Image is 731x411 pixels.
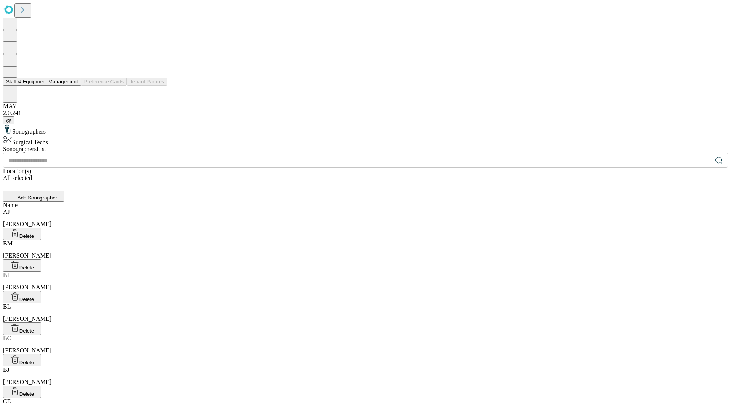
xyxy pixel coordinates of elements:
[3,110,728,116] div: 2.0.241
[3,103,728,110] div: MAY
[18,195,57,201] span: Add Sonographer
[3,335,728,354] div: [PERSON_NAME]
[3,124,728,135] div: Sonographers
[3,291,41,303] button: Delete
[19,233,34,239] span: Delete
[3,398,11,405] span: CE
[3,240,728,259] div: [PERSON_NAME]
[3,335,11,341] span: BC
[3,322,41,335] button: Delete
[3,354,41,366] button: Delete
[3,386,41,398] button: Delete
[3,303,728,322] div: [PERSON_NAME]
[3,259,41,272] button: Delete
[3,272,728,291] div: [PERSON_NAME]
[3,209,10,215] span: AJ
[3,116,14,124] button: @
[19,391,34,397] span: Delete
[127,78,167,86] button: Tenant Params
[3,146,728,153] div: Sonographers List
[3,240,13,247] span: BM
[3,175,728,182] div: All selected
[19,296,34,302] span: Delete
[19,328,34,334] span: Delete
[3,191,64,202] button: Add Sonographer
[19,265,34,271] span: Delete
[3,303,11,310] span: BL
[19,360,34,365] span: Delete
[3,135,728,146] div: Surgical Techs
[3,228,41,240] button: Delete
[3,272,9,278] span: BI
[3,366,728,386] div: [PERSON_NAME]
[3,202,728,209] div: Name
[6,118,11,123] span: @
[3,366,10,373] span: BJ
[3,168,31,174] span: Location(s)
[3,78,81,86] button: Staff & Equipment Management
[81,78,127,86] button: Preference Cards
[3,209,728,228] div: [PERSON_NAME]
